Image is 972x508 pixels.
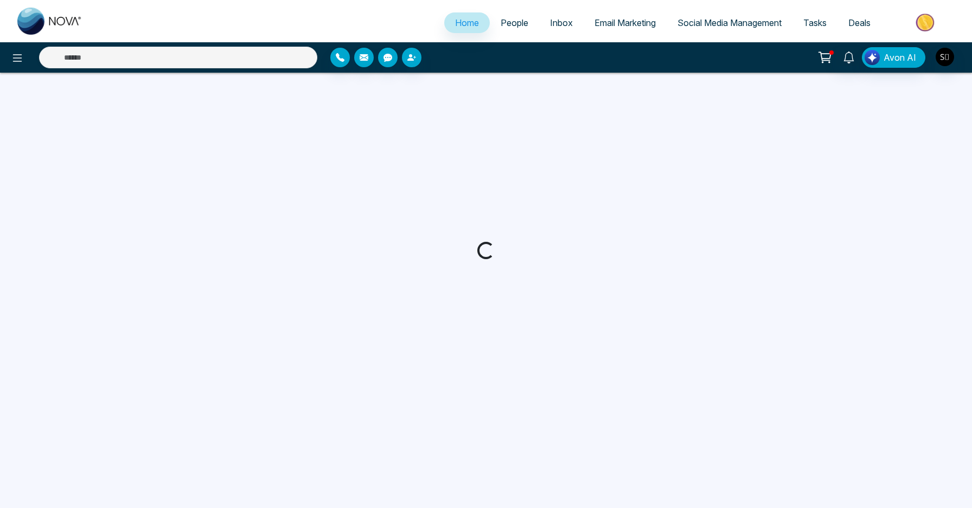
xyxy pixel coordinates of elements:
a: Social Media Management [667,12,792,33]
span: Inbox [550,17,573,28]
a: Email Marketing [584,12,667,33]
span: Avon AI [884,51,916,64]
img: User Avatar [936,48,954,66]
img: Nova CRM Logo [17,8,82,35]
img: Market-place.gif [887,10,965,35]
span: Deals [848,17,871,28]
a: Inbox [539,12,584,33]
a: Deals [837,12,881,33]
span: People [501,17,528,28]
a: People [490,12,539,33]
a: Tasks [792,12,837,33]
span: Tasks [803,17,827,28]
button: Avon AI [862,47,925,68]
span: Email Marketing [594,17,656,28]
span: Social Media Management [677,17,782,28]
a: Home [444,12,490,33]
span: Home [455,17,479,28]
img: Lead Flow [865,50,880,65]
